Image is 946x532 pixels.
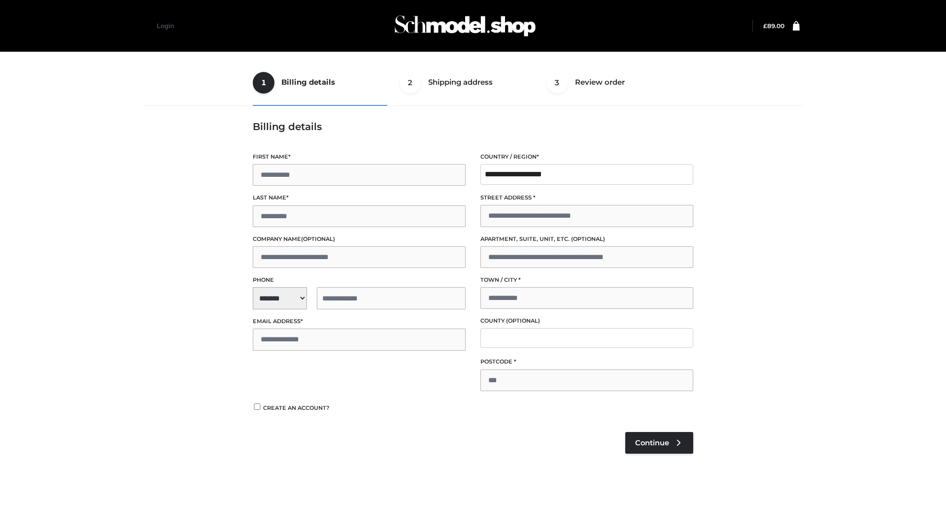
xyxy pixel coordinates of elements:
[571,235,605,242] span: (optional)
[253,317,466,326] label: Email address
[253,234,466,244] label: Company name
[157,22,174,30] a: Login
[763,22,784,30] a: £89.00
[253,152,466,162] label: First name
[480,316,693,326] label: County
[480,152,693,162] label: Country / Region
[635,438,669,447] span: Continue
[480,234,693,244] label: Apartment, suite, unit, etc.
[253,275,466,285] label: Phone
[763,22,784,30] bdi: 89.00
[480,193,693,202] label: Street address
[253,121,693,133] h3: Billing details
[263,404,330,411] span: Create an account?
[480,275,693,285] label: Town / City
[625,432,693,454] a: Continue
[763,22,767,30] span: £
[301,235,335,242] span: (optional)
[506,317,540,324] span: (optional)
[253,193,466,202] label: Last name
[253,403,262,410] input: Create an account?
[391,6,539,45] img: Schmodel Admin 964
[480,357,693,366] label: Postcode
